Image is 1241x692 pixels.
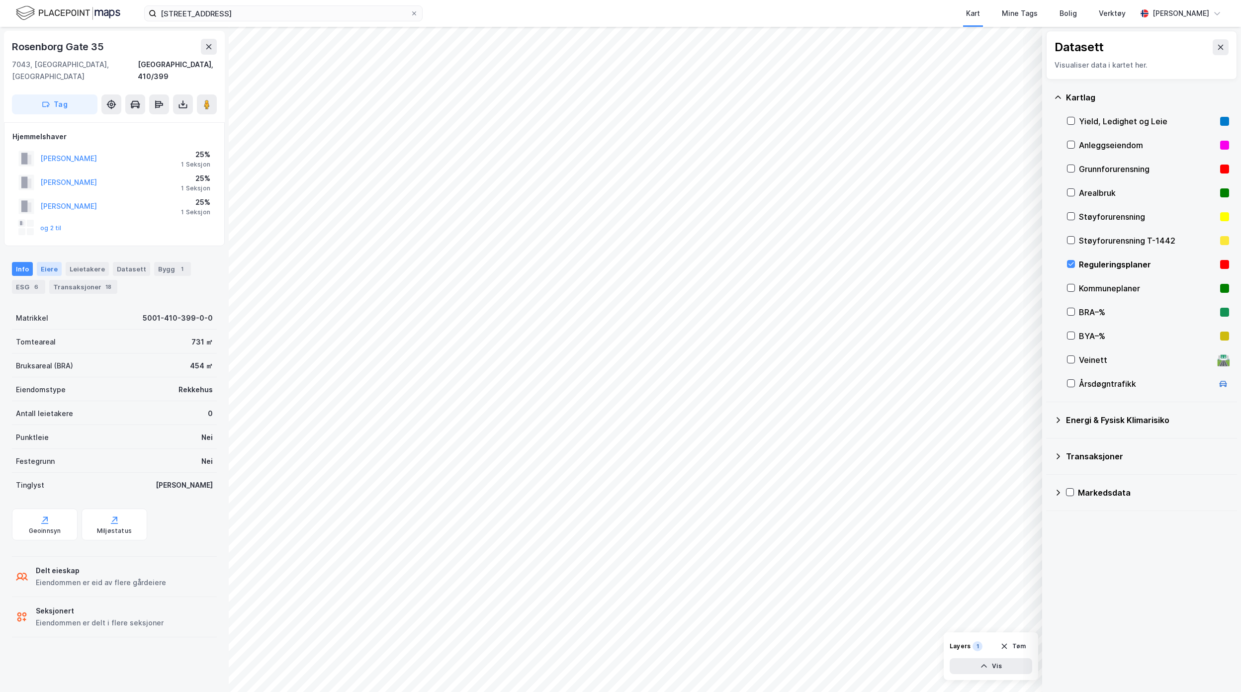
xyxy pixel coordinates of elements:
div: 1 Seksjon [181,184,210,192]
div: Anleggseiendom [1079,139,1216,151]
div: 25% [181,173,210,184]
div: Bygg [154,262,191,276]
div: Kommuneplaner [1079,282,1216,294]
div: 5001-410-399-0-0 [143,312,213,324]
div: 🛣️ [1217,353,1230,366]
div: 25% [181,196,210,208]
div: Grunnforurensning [1079,163,1216,175]
div: Punktleie [16,432,49,443]
div: Antall leietakere [16,408,73,420]
div: Info [12,262,33,276]
div: Eiendomstype [16,384,66,396]
div: 1 [973,641,982,651]
div: [PERSON_NAME] [1152,7,1209,19]
div: BRA–% [1079,306,1216,318]
div: Transaksjoner [49,280,117,294]
div: Yield, Ledighet og Leie [1079,115,1216,127]
div: 0 [208,408,213,420]
div: 1 [177,264,187,274]
div: Markedsdata [1078,487,1229,499]
div: Eiendommen er delt i flere seksjoner [36,617,164,629]
div: Tinglyst [16,479,44,491]
div: 731 ㎡ [191,336,213,348]
div: 454 ㎡ [190,360,213,372]
div: Nei [201,432,213,443]
div: Layers [950,642,971,650]
div: ESG [12,280,45,294]
div: Rosenborg Gate 35 [12,39,106,55]
div: Kart [966,7,980,19]
input: Søk på adresse, matrikkel, gårdeiere, leietakere eller personer [157,6,410,21]
div: Reguleringsplaner [1079,259,1216,270]
div: Visualiser data i kartet her. [1055,59,1229,71]
div: Bruksareal (BRA) [16,360,73,372]
div: Veinett [1079,354,1213,366]
iframe: Chat Widget [1191,644,1241,692]
button: Vis [950,658,1032,674]
div: Hjemmelshaver [12,131,216,143]
img: logo.f888ab2527a4732fd821a326f86c7f29.svg [16,4,120,22]
div: Datasett [113,262,150,276]
div: Delt eieskap [36,565,166,577]
div: 6 [31,282,41,292]
div: Tomteareal [16,336,56,348]
div: Kartlag [1066,91,1229,103]
div: Energi & Fysisk Klimarisiko [1066,414,1229,426]
div: Kontrollprogram for chat [1191,644,1241,692]
div: 18 [103,282,113,292]
div: Rekkehus [178,384,213,396]
div: Miljøstatus [97,527,132,535]
div: Støyforurensning [1079,211,1216,223]
div: Datasett [1055,39,1104,55]
div: Matrikkel [16,312,48,324]
div: Eiendommen er eid av flere gårdeiere [36,577,166,589]
div: Verktøy [1099,7,1126,19]
div: BYA–% [1079,330,1216,342]
div: 1 Seksjon [181,208,210,216]
div: [PERSON_NAME] [156,479,213,491]
div: Bolig [1060,7,1077,19]
div: 7043, [GEOGRAPHIC_DATA], [GEOGRAPHIC_DATA] [12,59,138,83]
button: Tag [12,94,97,114]
div: Støyforurensning T-1442 [1079,235,1216,247]
div: Nei [201,455,213,467]
div: Arealbruk [1079,187,1216,199]
div: Geoinnsyn [29,527,61,535]
div: Transaksjoner [1066,450,1229,462]
button: Tøm [994,638,1032,654]
div: Seksjonert [36,605,164,617]
div: [GEOGRAPHIC_DATA], 410/399 [138,59,217,83]
div: Årsdøgntrafikk [1079,378,1213,390]
div: 1 Seksjon [181,161,210,169]
div: Eiere [37,262,62,276]
div: Festegrunn [16,455,55,467]
div: Mine Tags [1002,7,1038,19]
div: Leietakere [66,262,109,276]
div: 25% [181,149,210,161]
